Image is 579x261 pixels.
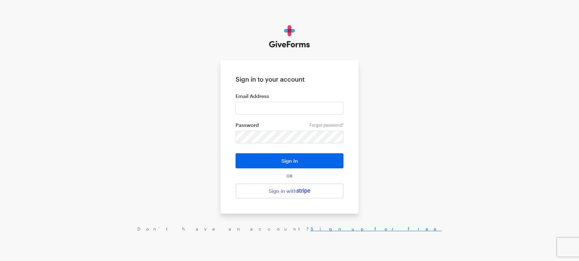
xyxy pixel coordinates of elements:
[236,93,343,99] label: Email Address
[236,153,343,168] button: Sign In
[297,188,310,194] img: stripe-07469f1003232ad58a8838275b02f7af1ac9ba95304e10fa954b414cd571f63b.svg
[236,122,343,128] label: Password
[269,25,310,48] img: GiveForms
[236,183,343,198] a: Sign in with
[6,226,573,232] div: Don’t have an account?
[311,226,442,231] a: Sign up for free
[236,75,343,83] h1: Sign in to your account
[285,173,294,178] span: OR
[310,122,343,128] a: Forgot password?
